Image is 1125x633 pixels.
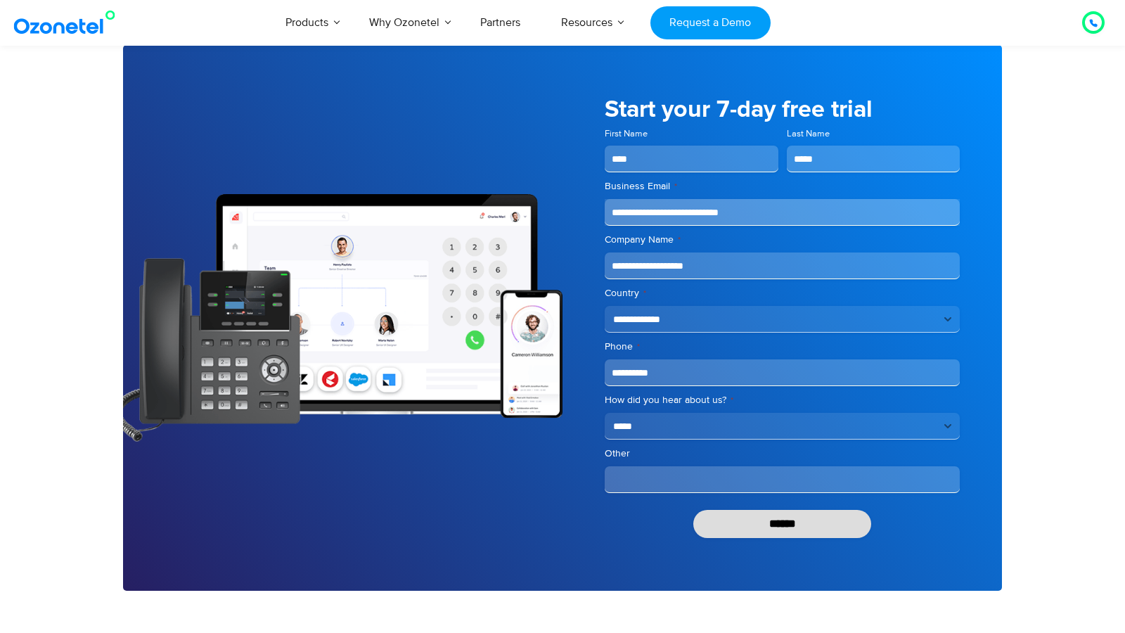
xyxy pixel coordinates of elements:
[605,286,960,300] label: Country
[605,179,960,193] label: Business Email
[605,393,960,407] label: How did you hear about us?
[650,6,771,39] a: Request a Demo
[605,340,960,354] label: Phone
[605,98,960,122] h5: Start your 7-day free trial
[787,127,960,141] label: Last Name
[605,233,960,247] label: Company Name
[605,127,778,141] label: First Name
[605,447,960,461] label: Other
